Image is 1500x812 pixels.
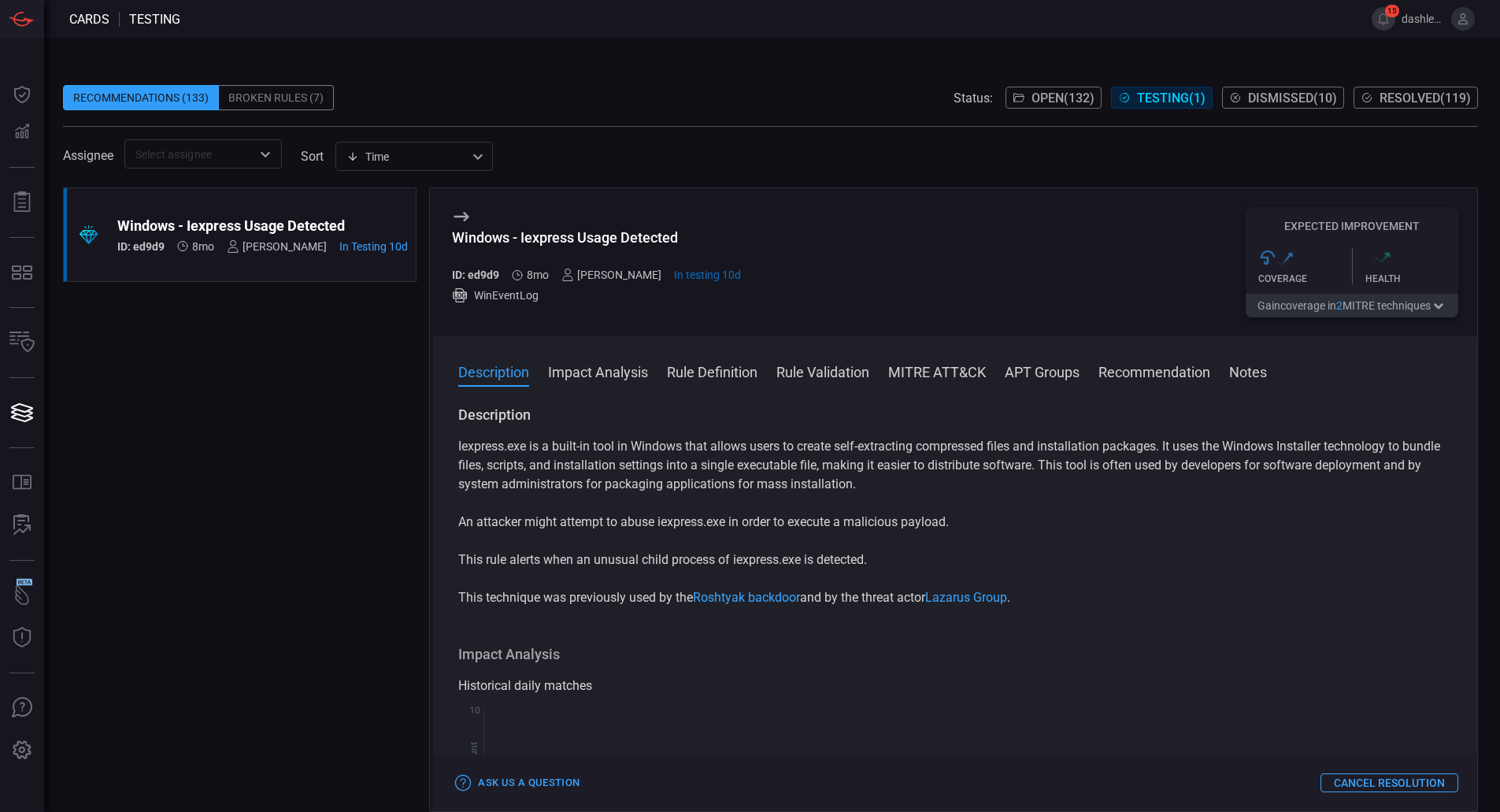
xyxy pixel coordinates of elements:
[1031,91,1094,106] span: Open ( 132 )
[69,12,109,27] span: Cards
[888,362,986,380] button: MITRE ATT&CK
[3,619,41,657] button: Threat Intelligence
[1111,87,1213,109] button: Testing(1)
[1402,13,1445,25] span: dashley.[PERSON_NAME]
[452,771,583,795] button: Ask Us a Question
[117,217,408,234] div: Windows - Iexpress Usage Detected
[1354,87,1478,109] button: Resolved(119)
[3,184,41,221] button: Reports
[667,362,757,380] button: Rule Definition
[548,362,648,380] button: Impact Analysis
[1222,87,1344,109] button: Dismissed(10)
[458,645,1452,664] h3: Impact Analysis
[561,269,661,281] div: [PERSON_NAME]
[1380,91,1471,106] span: Resolved ( 119 )
[1365,273,1459,284] div: Health
[1005,362,1080,380] button: APT Groups
[458,362,529,380] button: Description
[3,113,41,151] button: Detections
[1336,299,1343,312] span: 2
[339,240,408,253] span: Aug 19, 2025 10:38 AM
[63,148,113,163] span: Assignee
[1372,7,1395,31] button: 15
[527,269,549,281] span: Dec 31, 2024 3:55 AM
[117,240,165,253] h5: ID: ed9d9
[301,149,324,164] label: sort
[219,85,334,110] div: Broken Rules (7)
[1385,5,1399,17] span: 15
[1320,773,1458,792] button: Cancel Resolution
[3,506,41,544] button: ALERT ANALYSIS
[3,76,41,113] button: Dashboard
[1246,294,1458,317] button: Gaincoverage in2MITRE techniques
[458,437,1452,494] p: Iexpress.exe is a built-in tool in Windows that allows users to create self-extracting compressed...
[674,269,741,281] span: Aug 19, 2025 10:38 AM
[469,705,480,716] text: 10
[1246,220,1458,232] h5: Expected Improvement
[3,689,41,727] button: Ask Us A Question
[469,743,480,784] text: Hit Count
[129,12,180,27] span: testing
[458,551,1452,569] p: This rule alerts when an unusual child process of iexpress.exe is detected.
[458,513,1452,532] p: An attacker might attempt to abuse iexpress.exe in order to execute a malicious payload.
[1248,91,1337,106] span: Dismissed ( 10 )
[3,732,41,769] button: Preferences
[3,464,41,502] button: Rule Catalog
[192,240,214,253] span: Dec 31, 2024 3:55 AM
[3,254,41,291] button: MITRE - Detection Posture
[129,144,251,164] input: Select assignee
[925,590,1007,605] a: Lazarus Group
[458,588,1452,607] p: This technique was previously used by the and by the threat actor .
[458,677,1452,695] div: Historical daily matches
[3,394,41,432] button: Cards
[227,240,327,253] div: [PERSON_NAME]
[3,577,41,614] button: Wingman
[254,143,276,165] button: Open
[452,269,499,281] h5: ID: ed9d9
[346,149,468,165] div: Time
[1258,273,1352,284] div: Coverage
[452,287,741,303] div: WinEventLog
[1098,362,1210,380] button: Recommendation
[452,229,741,246] div: Windows - Iexpress Usage Detected
[693,590,800,605] a: Roshtyak backdoor
[458,406,1452,425] h3: Description
[954,91,993,106] span: Status:
[63,85,219,110] div: Recommendations (133)
[3,324,41,362] button: Inventory
[776,362,869,380] button: Rule Validation
[1006,87,1102,109] button: Open(132)
[1137,91,1206,106] span: Testing ( 1 )
[1229,362,1267,380] button: Notes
